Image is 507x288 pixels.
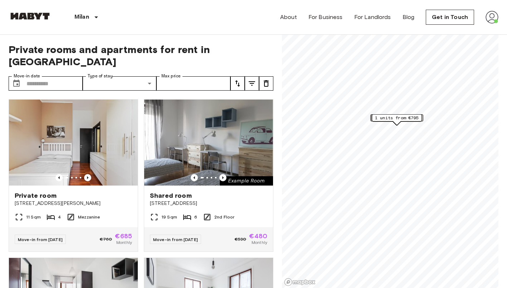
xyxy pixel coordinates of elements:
[403,13,415,21] a: Blog
[9,13,52,20] img: Habyt
[161,73,181,79] label: Max price
[259,76,273,91] button: tune
[219,174,226,181] button: Previous image
[371,114,423,125] div: Map marker
[308,13,343,21] a: For Business
[284,278,316,286] a: Mapbox logo
[115,233,132,239] span: €685
[150,200,267,207] span: [STREET_ADDRESS]
[354,13,391,21] a: For Landlords
[245,76,259,91] button: tune
[88,73,113,79] label: Type of stay
[9,43,273,68] span: Private rooms and apartments for rent in [GEOGRAPHIC_DATA]
[15,191,57,200] span: Private room
[55,174,63,181] button: Previous image
[230,76,245,91] button: tune
[252,239,267,246] span: Monthly
[74,13,89,21] p: Milan
[84,174,91,181] button: Previous image
[9,100,138,186] img: Marketing picture of unit IT-14-045-001-03H
[375,115,419,121] span: 1 units from €795
[194,214,197,220] span: 6
[144,100,273,186] img: Marketing picture of unit IT-14-029-003-04H
[78,214,100,220] span: Mezzanine
[150,191,192,200] span: Shared room
[116,239,132,246] span: Monthly
[9,76,24,91] button: Choose date
[214,214,234,220] span: 2nd Floor
[144,99,273,252] a: Marketing picture of unit IT-14-029-003-04HPrevious imagePrevious imageShared room[STREET_ADDRESS...
[161,214,177,220] span: 19 Sqm
[249,233,267,239] span: €480
[235,236,247,243] span: €530
[58,214,61,220] span: 4
[280,13,297,21] a: About
[426,10,474,25] a: Get in Touch
[15,200,132,207] span: [STREET_ADDRESS][PERSON_NAME]
[191,174,198,181] button: Previous image
[26,214,41,220] span: 11 Sqm
[372,114,422,125] div: Map marker
[18,237,63,242] span: Move-in from [DATE]
[14,73,40,79] label: Move-in date
[100,236,112,243] span: €760
[486,11,498,24] img: avatar
[9,99,138,252] a: Marketing picture of unit IT-14-045-001-03HPrevious imagePrevious imagePrivate room[STREET_ADDRES...
[153,237,198,242] span: Move-in from [DATE]
[371,114,421,125] div: Map marker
